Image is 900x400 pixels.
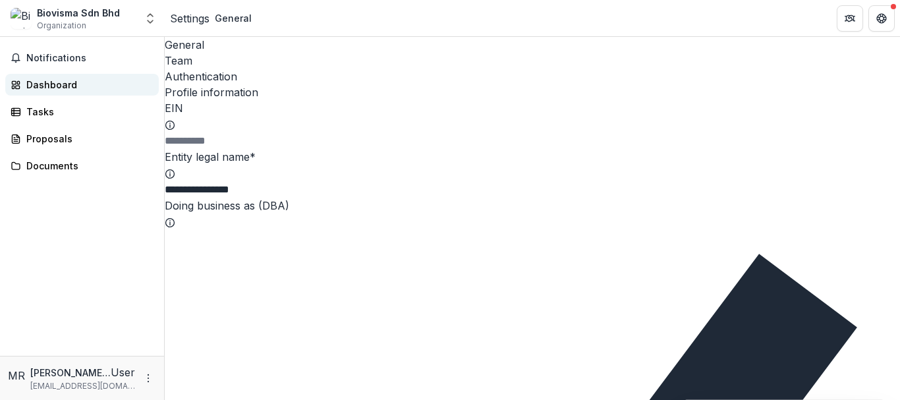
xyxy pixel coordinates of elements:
div: Documents [26,159,148,173]
a: Team [165,53,900,69]
button: Notifications [5,47,159,69]
a: Documents [5,155,159,177]
div: Dashboard [26,78,148,92]
p: [PERSON_NAME] BIN ABD [PERSON_NAME] [30,366,111,380]
label: EIN [165,101,183,115]
div: Tasks [26,105,148,119]
a: Settings [170,11,210,26]
button: Open entity switcher [141,5,159,32]
div: MUHAMMAD ASWAD BIN ABD RASHID [8,368,25,384]
p: User [111,364,135,380]
div: General [215,11,252,25]
label: Entity legal name [165,150,256,163]
div: Proposals [26,132,148,146]
a: General [165,37,900,53]
a: Dashboard [5,74,159,96]
p: [EMAIL_ADDRESS][DOMAIN_NAME] [30,380,135,392]
h2: Profile information [165,84,900,100]
img: Biovisma Sdn Bhd [11,8,32,29]
label: Doing business as (DBA) [165,199,289,212]
a: Tasks [5,101,159,123]
a: Authentication [165,69,900,84]
button: Get Help [868,5,895,32]
span: Notifications [26,53,154,64]
button: More [140,370,156,386]
button: Partners [837,5,863,32]
a: Proposals [5,128,159,150]
nav: breadcrumb [170,9,257,28]
span: Organization [37,20,86,32]
div: Biovisma Sdn Bhd [37,6,120,20]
